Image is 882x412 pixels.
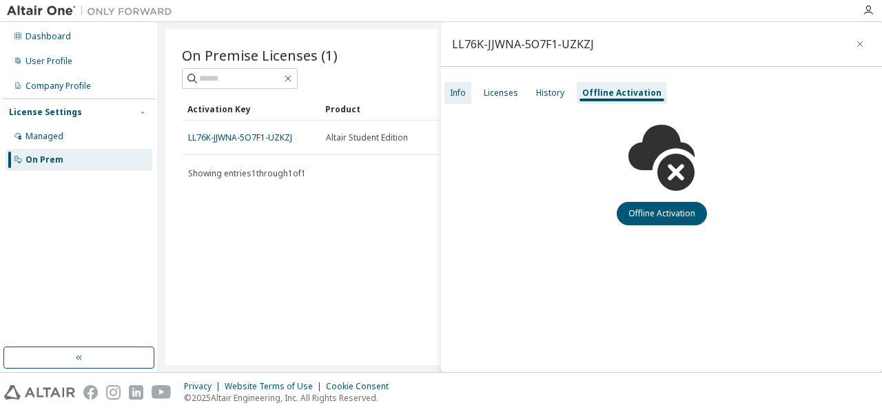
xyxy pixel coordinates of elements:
div: Offline Activation [582,87,661,99]
button: Offline Activation [617,202,707,225]
span: Altair Student Edition [326,132,408,143]
div: Cookie Consent [326,381,397,392]
div: LL76K-JJWNA-5O7F1-UZKZJ [452,39,594,50]
div: Website Terms of Use [225,381,326,392]
img: instagram.svg [106,385,121,400]
div: Licenses [484,87,518,99]
div: On Prem [25,154,63,165]
div: History [536,87,564,99]
span: Showing entries 1 through 1 of 1 [188,167,306,179]
div: User Profile [25,56,72,67]
p: © 2025 Altair Engineering, Inc. All Rights Reserved. [184,392,397,404]
div: Product [325,98,452,120]
div: Managed [25,131,63,142]
div: Activation Key [187,98,314,120]
img: altair_logo.svg [4,385,75,400]
img: Altair One [7,4,179,18]
div: Company Profile [25,81,91,92]
div: Dashboard [25,31,71,42]
a: LL76K-JJWNA-5O7F1-UZKZJ [188,132,292,143]
span: On Premise Licenses (1) [182,45,338,65]
div: Info [450,87,466,99]
img: linkedin.svg [129,385,143,400]
img: youtube.svg [152,385,172,400]
div: Privacy [184,381,225,392]
img: facebook.svg [83,385,98,400]
div: License Settings [9,107,82,118]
